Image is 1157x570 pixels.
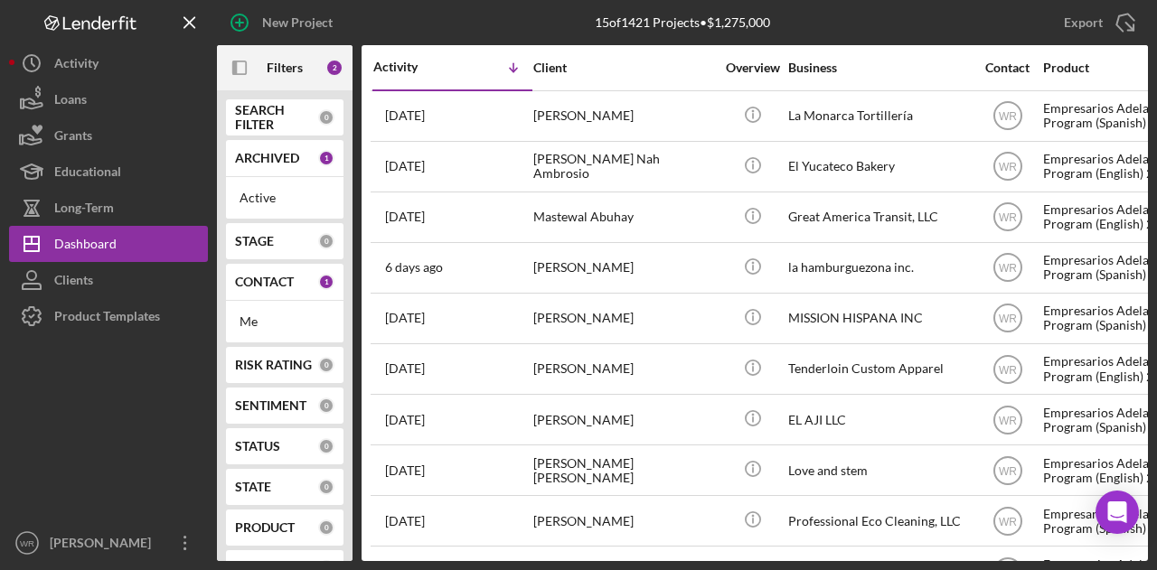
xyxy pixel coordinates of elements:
div: La Monarca Tortillería [788,92,969,140]
div: Long-Term [54,190,114,230]
text: WR [999,161,1017,173]
div: la hamburguezona inc. [788,244,969,292]
text: WR [999,262,1017,275]
div: 0 [318,357,334,373]
div: 0 [318,397,334,414]
div: [PERSON_NAME] [533,294,714,342]
time: 2025-08-13 19:21 [385,260,443,275]
div: [PERSON_NAME] [PERSON_NAME] [533,446,714,494]
div: Business [788,61,969,75]
div: Overview [719,61,786,75]
time: 2025-08-05 23:42 [385,514,425,528]
div: [PERSON_NAME] [45,525,163,565]
div: Open Intercom Messenger [1096,491,1139,534]
div: [PERSON_NAME] [533,92,714,140]
div: [PERSON_NAME] [533,345,714,393]
div: [PERSON_NAME] [533,396,714,444]
b: STATUS [235,439,280,453]
div: [PERSON_NAME] [533,244,714,292]
div: Activity [54,45,99,86]
div: [PERSON_NAME] [533,497,714,545]
div: Mastewal Abuhay [533,193,714,241]
button: Dashboard [9,226,208,262]
text: WR [999,464,1017,477]
button: WR[PERSON_NAME] [9,525,208,561]
div: Professional Eco Cleaning, LLC [788,497,969,545]
div: 0 [318,479,334,495]
text: WR [999,110,1017,123]
time: 2025-08-06 21:59 [385,463,425,478]
button: Clients [9,262,208,298]
div: Client [533,61,714,75]
div: Dashboard [54,226,117,266]
time: 2025-08-14 11:32 [385,210,425,224]
button: Grants [9,117,208,154]
button: Export [1046,5,1148,41]
b: ARCHIVED [235,151,299,165]
div: 1 [318,150,334,166]
time: 2025-08-11 23:35 [385,413,425,427]
div: Export [1064,5,1103,41]
text: WR [999,414,1017,426]
div: Tenderloin Custom Apparel [788,345,969,393]
div: Me [240,314,330,329]
b: PRODUCT [235,520,295,535]
button: Loans [9,81,208,117]
text: WR [999,211,1017,224]
div: 0 [318,233,334,249]
button: Product Templates [9,298,208,334]
time: 2025-08-15 20:05 [385,108,425,123]
text: WR [20,538,34,548]
div: Love and stem [788,446,969,494]
div: Product Templates [54,298,160,339]
button: Activity [9,45,208,81]
b: SEARCH FILTER [235,103,318,132]
div: 0 [318,438,334,454]
div: New Project [262,5,333,41]
div: 15 of 1421 Projects • $1,275,000 [595,15,770,30]
button: Long-Term [9,190,208,226]
button: Educational [9,154,208,190]
div: Active [240,191,330,205]
button: New Project [217,5,351,41]
time: 2025-08-15 08:00 [385,159,425,173]
div: Great America Transit, LLC [788,193,969,241]
time: 2025-08-12 13:15 [385,361,425,376]
b: STAGE [235,234,274,248]
time: 2025-08-12 19:41 [385,311,425,325]
div: 0 [318,519,334,536]
b: CONTACT [235,275,294,289]
div: Contact [974,61,1041,75]
div: 1 [318,274,334,290]
div: El Yucateco Bakery [788,143,969,191]
b: Filters [267,61,303,75]
div: Grants [54,117,92,158]
div: Clients [54,262,93,303]
text: WR [999,313,1017,325]
b: STATE [235,480,271,494]
div: 0 [318,109,334,126]
b: SENTIMENT [235,398,306,413]
div: 2 [325,59,343,77]
div: Activity [373,60,453,74]
div: MISSION HISPANA INC [788,294,969,342]
div: Loans [54,81,87,122]
div: Educational [54,154,121,194]
div: [PERSON_NAME] Nah Ambrosio [533,143,714,191]
text: WR [999,363,1017,376]
text: WR [999,515,1017,528]
div: EL AJI LLC [788,396,969,444]
b: RISK RATING [235,358,312,372]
